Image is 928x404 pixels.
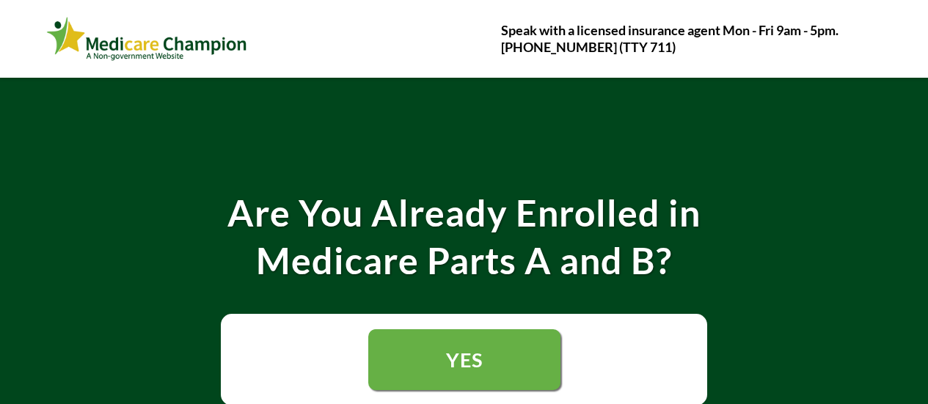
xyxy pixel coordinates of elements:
[501,22,839,38] strong: Speak with a licensed insurance agent Mon - Fri 9am - 5pm.
[46,14,248,64] img: Webinar
[227,191,701,235] strong: Are You Already Enrolled in
[368,329,560,390] a: YES
[501,39,676,55] strong: [PHONE_NUMBER] (TTY 711)
[446,348,483,372] span: YES
[256,238,672,282] strong: Medicare Parts A and B?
